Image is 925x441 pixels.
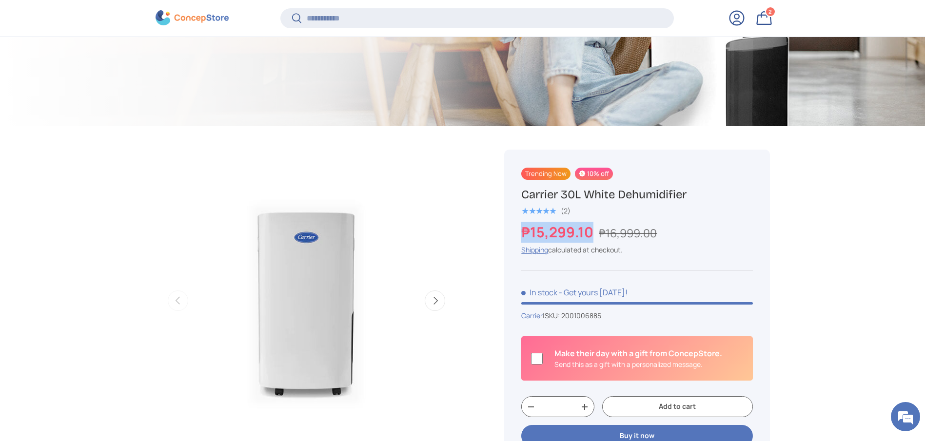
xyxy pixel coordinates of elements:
[521,245,548,254] a: Shipping
[543,311,601,320] span: |
[5,266,186,300] textarea: Type your message and hit 'Enter'
[531,353,543,364] input: Is this a gift?
[156,11,229,26] img: ConcepStore
[575,168,613,180] span: 10% off
[521,187,752,202] h1: Carrier 30L White Dehumidifier
[521,206,556,216] span: ★★★★★
[57,123,135,221] span: We're online!
[51,55,164,67] div: Chat with us now
[768,8,772,16] span: 2
[554,347,722,369] div: Is this a gift?
[602,396,752,417] button: Add to cart
[545,311,560,320] span: SKU:
[561,311,601,320] span: 2001006885
[521,205,571,215] a: 5.0 out of 5.0 stars (2)
[521,311,543,320] a: Carrier
[559,287,628,298] p: - Get yours [DATE]!
[160,5,183,28] div: Minimize live chat window
[521,222,596,242] strong: ₱15,299.10
[561,207,571,214] div: (2)
[521,168,571,180] span: Trending Now
[521,287,557,298] span: In stock
[521,207,556,215] div: 5.0 out of 5.0 stars
[599,225,657,241] s: ₱16,999.00
[521,245,752,255] div: calculated at checkout.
